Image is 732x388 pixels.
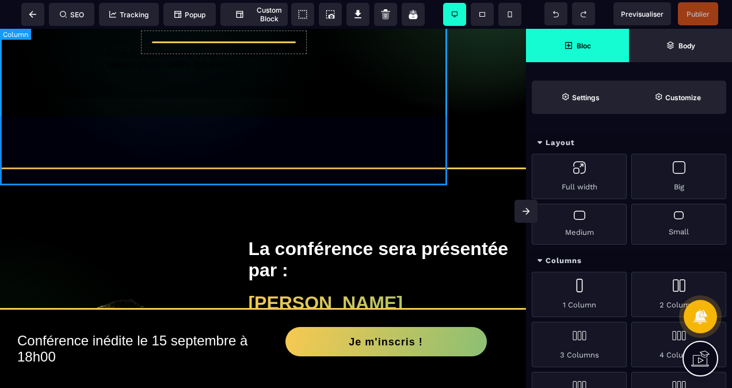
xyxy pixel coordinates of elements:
[248,258,509,291] h1: [PERSON_NAME]
[106,20,341,41] div: Vivre son patrimoine ou son héritage selon ses propres valeurs et non celles des autres
[613,2,671,25] span: Preview
[687,10,710,18] span: Publier
[526,132,732,154] div: Layout
[631,272,726,317] div: 2 Columns
[678,41,695,50] strong: Body
[17,298,263,342] h2: Conférence inédite le 15 septembre à 18h00
[285,298,487,328] button: Je m'inscris !
[532,81,629,114] span: Settings
[532,272,627,317] div: 1 Column
[621,10,664,18] span: Previsualiser
[60,10,84,19] span: SEO
[532,204,627,245] div: Medium
[631,204,726,245] div: Small
[291,3,314,26] span: View components
[665,93,701,102] strong: Customize
[532,322,627,367] div: 3 Columns
[526,250,732,272] div: Columns
[319,3,342,26] span: Screenshot
[631,154,726,199] div: Big
[577,41,591,50] strong: Bloc
[248,204,509,258] h1: La conférence sera présentée par :
[226,6,282,23] span: Custom Block
[572,93,600,102] strong: Settings
[629,29,732,62] span: Open Layer Manager
[631,322,726,367] div: 4 Columns
[174,10,205,19] span: Popup
[629,81,726,114] span: Open Style Manager
[532,154,627,199] div: Full width
[526,29,629,62] span: Open Blocks
[109,10,148,19] span: Tracking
